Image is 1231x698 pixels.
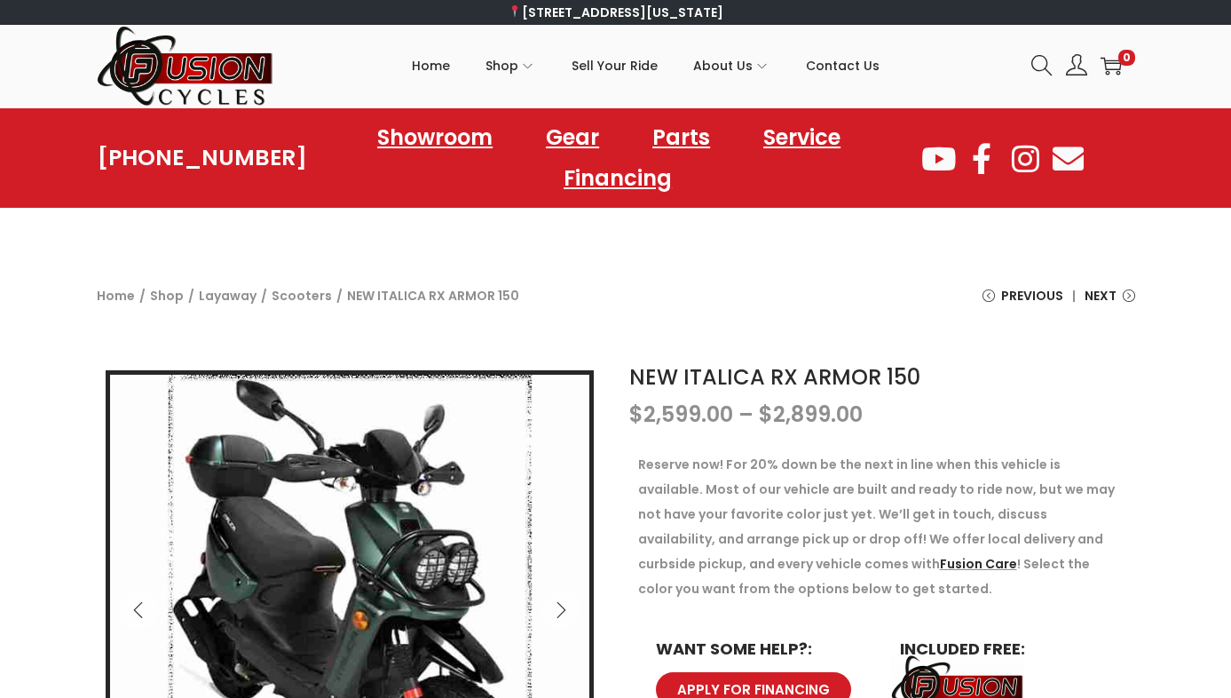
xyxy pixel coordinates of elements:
[528,117,617,158] a: Gear
[509,5,521,18] img: 📍
[359,117,510,158] a: Showroom
[940,555,1017,573] a: Fusion Care
[1001,283,1063,308] span: Previous
[693,44,753,88] span: About Us
[572,26,658,106] a: Sell Your Ride
[139,283,146,308] span: /
[1101,55,1122,76] a: 0
[336,283,343,308] span: /
[199,287,256,305] a: Layaway
[638,452,1126,601] p: Reserve now! For 20% down be the next in line when this vehicle is available. Most of our vehicle...
[97,287,135,305] a: Home
[546,158,690,199] a: Financing
[635,117,728,158] a: Parts
[508,4,723,21] a: [STREET_ADDRESS][US_STATE]
[412,44,450,88] span: Home
[806,44,880,88] span: Contact Us
[412,26,450,106] a: Home
[98,146,307,171] a: [PHONE_NUMBER]
[738,400,754,429] span: –
[982,283,1063,321] a: Previous
[119,591,158,630] button: Previous
[97,25,274,107] img: Woostify retina logo
[629,400,733,429] bdi: 2,599.00
[1085,283,1135,321] a: Next
[150,287,184,305] a: Shop
[485,44,518,88] span: Shop
[656,641,864,657] h6: WANT SOME HELP?:
[629,400,643,429] span: $
[759,400,773,429] span: $
[693,26,770,106] a: About Us
[900,641,1109,657] h6: INCLUDED FREE:
[1085,283,1117,308] span: Next
[572,44,658,88] span: Sell Your Ride
[759,400,863,429] bdi: 2,899.00
[485,26,536,106] a: Shop
[541,591,580,630] button: Next
[272,287,332,305] a: Scooters
[274,26,1018,106] nav: Primary navigation
[188,283,194,308] span: /
[806,26,880,106] a: Contact Us
[307,117,919,199] nav: Menu
[261,283,267,308] span: /
[677,683,830,696] span: APPLY FOR FINANCING
[347,283,519,308] span: NEW ITALICA RX ARMOR 150
[746,117,858,158] a: Service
